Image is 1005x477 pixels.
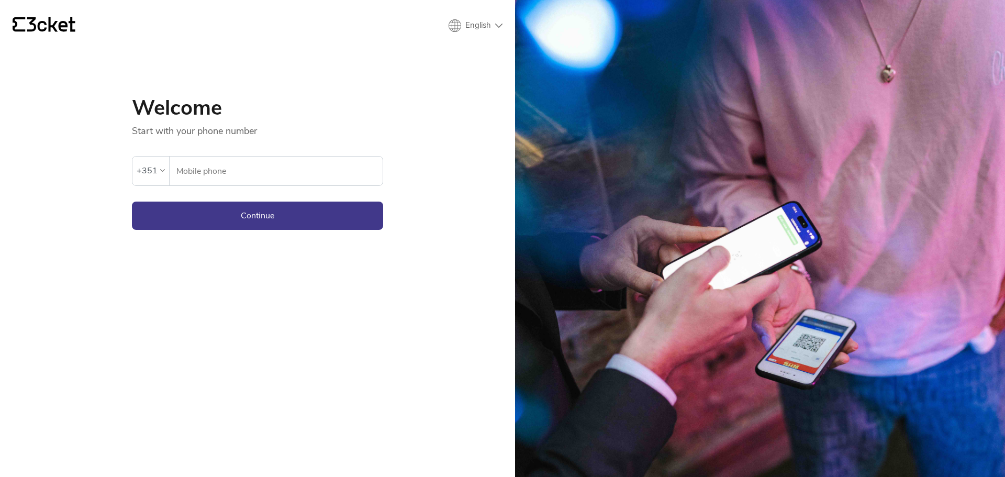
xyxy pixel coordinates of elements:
[170,157,383,186] label: Mobile phone
[137,163,158,179] div: +351
[132,202,383,230] button: Continue
[13,17,75,35] a: {' '}
[13,17,25,32] g: {' '}
[176,157,383,185] input: Mobile phone
[132,118,383,137] p: Start with your phone number
[132,97,383,118] h1: Welcome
